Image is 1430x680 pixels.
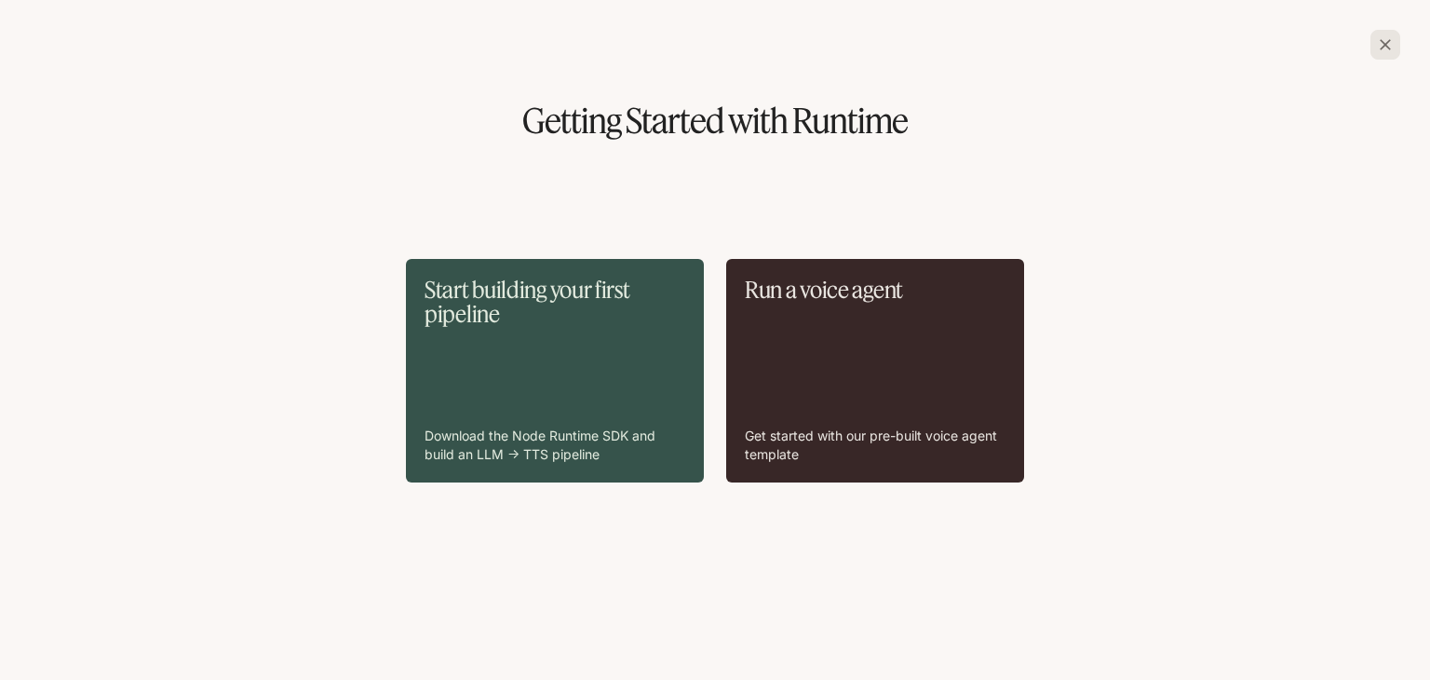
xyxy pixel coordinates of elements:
[425,427,685,464] p: Download the Node Runtime SDK and build an LLM -> TTS pipeline
[30,104,1400,138] h1: Getting Started with Runtime
[425,278,685,327] p: Start building your first pipeline
[726,259,1024,483] a: Run a voice agentGet started with our pre-built voice agent template
[745,278,1005,302] p: Run a voice agent
[406,259,704,483] a: Start building your first pipelineDownload the Node Runtime SDK and build an LLM -> TTS pipeline
[745,427,1005,464] p: Get started with our pre-built voice agent template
